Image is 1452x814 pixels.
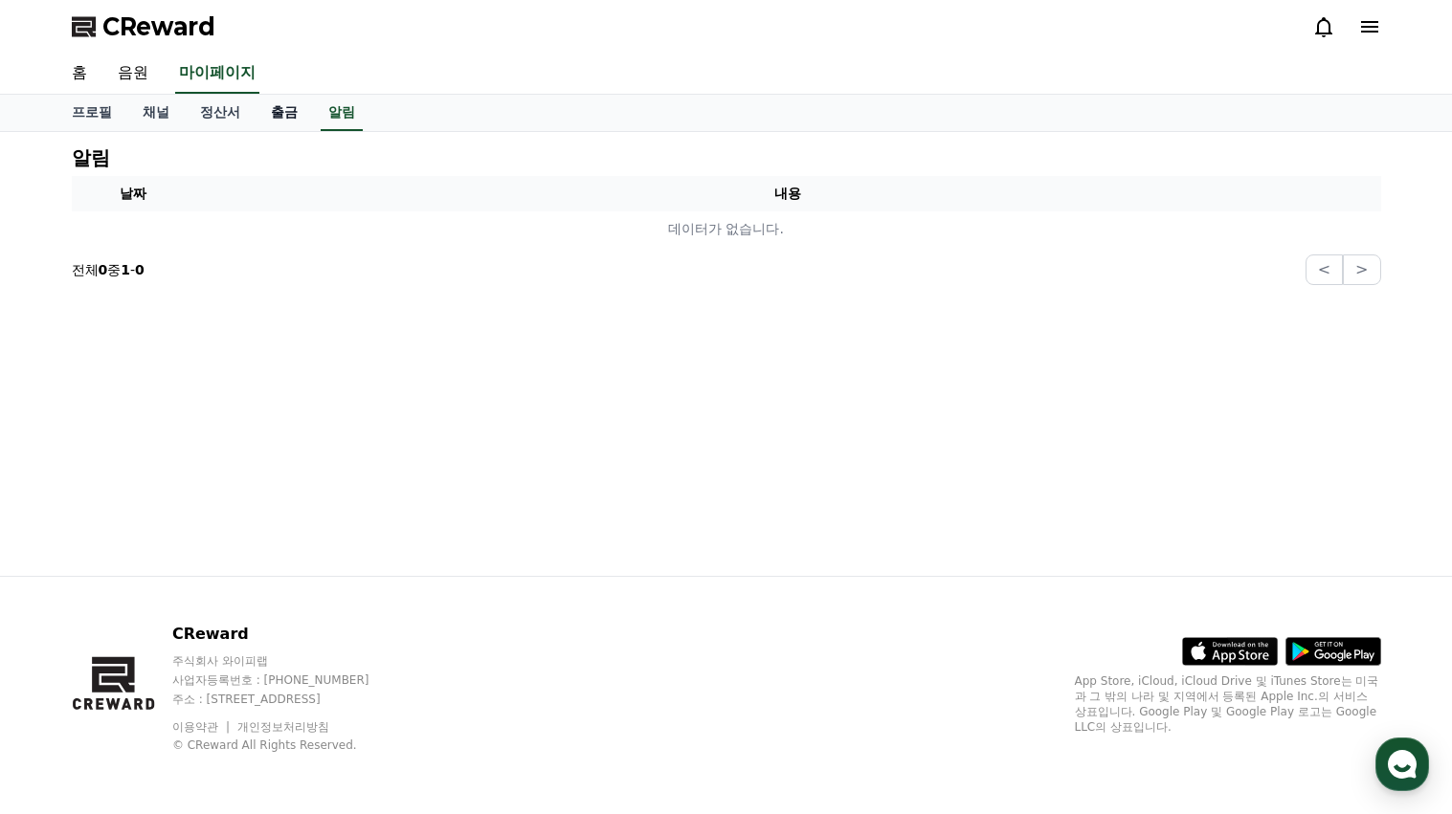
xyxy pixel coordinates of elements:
[1306,254,1343,285] button: <
[296,635,319,650] span: 설정
[175,636,198,651] span: 대화
[126,606,247,654] a: 대화
[172,737,406,753] p: © CReward All Rights Reserved.
[135,262,145,277] strong: 0
[247,606,368,654] a: 설정
[56,95,127,131] a: 프로필
[1343,254,1380,285] button: >
[256,95,313,131] a: 출금
[99,262,108,277] strong: 0
[172,720,233,734] a: 이용약관
[185,95,256,131] a: 정산서
[102,11,215,42] span: CReward
[237,720,329,734] a: 개인정보처리방침
[172,692,406,707] p: 주소 : [STREET_ADDRESS]
[60,635,72,650] span: 홈
[72,147,110,168] h4: 알림
[175,54,259,94] a: 마이페이지
[172,672,406,688] p: 사업자등록번호 : [PHONE_NUMBER]
[127,95,185,131] a: 채널
[56,54,102,94] a: 홈
[79,219,1374,239] p: 데이터가 없습니다.
[172,653,406,669] p: 주식회사 와이피랩
[172,623,406,646] p: CReward
[6,606,126,654] a: 홈
[72,260,145,279] p: 전체 중 -
[321,95,363,131] a: 알림
[121,262,130,277] strong: 1
[72,176,194,211] th: 날짜
[102,54,164,94] a: 음원
[72,11,215,42] a: CReward
[1075,673,1381,735] p: App Store, iCloud, iCloud Drive 및 iTunes Store는 미국과 그 밖의 나라 및 지역에서 등록된 Apple Inc.의 서비스 상표입니다. Goo...
[194,176,1381,211] th: 내용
